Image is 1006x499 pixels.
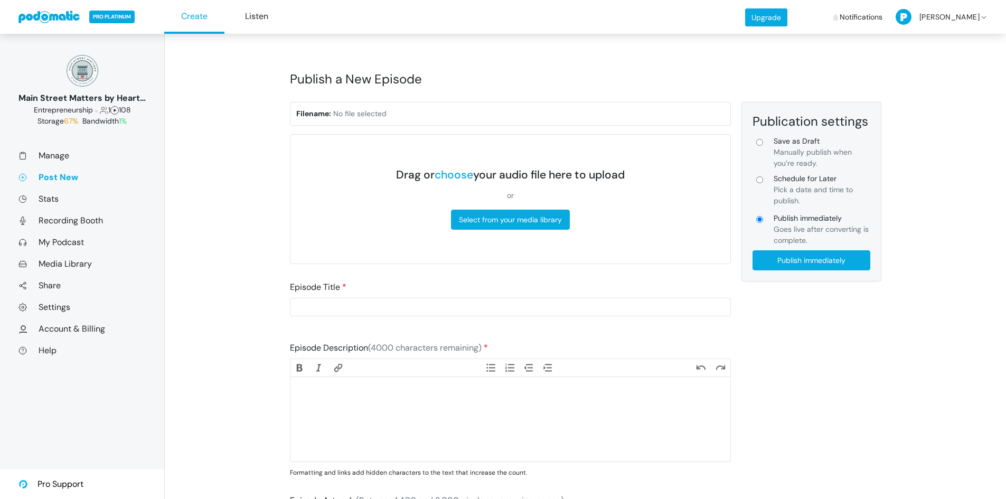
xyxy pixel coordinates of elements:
button: Bold [290,362,309,373]
input: Publish immediately [753,250,870,270]
span: (4000 characters remaining) [368,342,482,353]
a: Upgrade [745,8,787,26]
button: Select from your media library [451,210,570,230]
button: Redo [711,362,730,373]
img: P-50-ab8a3cff1f42e3edaa744736fdbd136011fc75d0d07c0e6946c3d5a70d29199b.png [896,9,911,25]
p: Formatting and links add hidden characters to the text that increase the count. [290,468,731,477]
label: Episode Title [290,281,346,294]
span: Notifications [840,2,882,33]
button: Undo [692,362,711,373]
a: Post New [18,172,146,183]
span: 1% [119,116,127,126]
button: Bullets [481,362,500,373]
div: 1 108 [18,105,146,116]
a: Pro Support [18,469,83,499]
span: Goes live after converting is complete. [774,224,869,245]
a: Manage [18,150,146,161]
span: Episodes [110,105,119,115]
strong: Filename: [296,109,331,118]
label: Episode Description [290,342,488,354]
img: 150x150_17130234.png [67,55,98,87]
button: Link [328,362,347,373]
a: Share [18,280,146,291]
span: Business: Entrepreneurship [34,105,93,115]
span: Storage [37,116,80,126]
a: [PERSON_NAME] [896,2,988,33]
span: Bandwidth [82,116,127,126]
span: Schedule for Later [774,173,870,184]
span: [PERSON_NAME] [919,2,980,33]
div: or [396,190,625,201]
span: No file selected [333,109,387,118]
button: Decrease Level [520,362,539,373]
button: Numbers [501,362,520,373]
button: Increase Level [539,362,558,373]
a: Settings [18,302,146,313]
span: Pick a date and time to publish. [774,185,853,205]
a: Create [164,1,224,34]
span: Publish immediately [774,213,870,224]
a: Account & Billing [18,323,146,334]
a: Media Library [18,258,146,269]
span: Manually publish when you’re ready. [774,147,852,168]
a: Help [18,345,146,356]
span: Followers [100,105,108,115]
a: Stats [18,193,146,204]
div: Publication settings [753,113,870,129]
h1: Publish a New Episode [290,60,881,98]
span: PRO PLATINUM [89,11,135,23]
div: Drag or your audio file here to upload [396,168,625,182]
a: My Podcast [18,237,146,248]
a: Recording Booth [18,215,146,226]
button: Italic [309,362,328,373]
div: Main Street Matters by Heart on [GEOGRAPHIC_DATA] [18,92,146,105]
a: choose [435,167,473,182]
a: Listen [227,1,287,34]
span: Save as Draft [774,136,870,147]
span: 67% [64,116,78,126]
